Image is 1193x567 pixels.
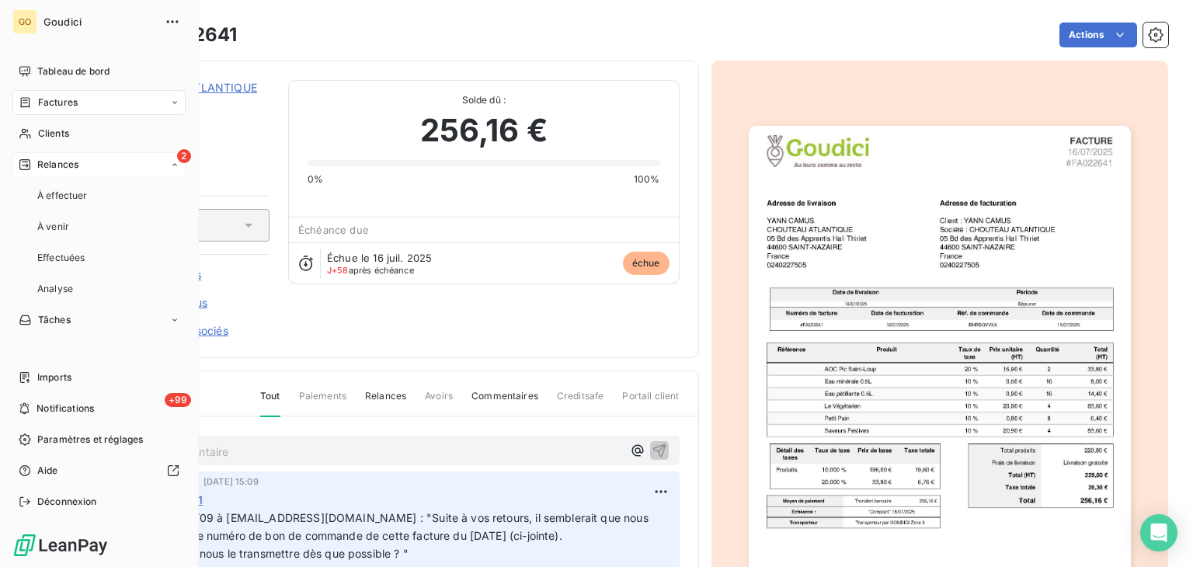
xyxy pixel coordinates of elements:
span: Analyse [37,282,73,296]
span: Relances [37,158,78,172]
span: Paramètres et réglages [37,433,143,447]
span: Déconnexion [37,495,97,509]
span: Factures [38,96,78,110]
span: Tableau de bord [37,64,110,78]
span: Commentaires [471,389,538,416]
span: 100% [634,172,660,186]
span: Relances [365,389,406,416]
span: Creditsafe [557,389,604,416]
span: Tâches [38,313,71,327]
span: À venir [37,220,69,234]
span: 2 [177,149,191,163]
span: 256,16 € [420,107,548,154]
span: Solde dû : [308,93,659,107]
span: Échue le 16 juil. 2025 [327,252,432,264]
span: Notifications [37,402,94,416]
span: Serait possible de nous le transmettre dès que possible ? " [103,547,409,560]
span: échue [623,252,670,275]
span: Paiements [299,389,346,416]
span: Goudici [43,16,155,28]
span: [DATE] 15:09 [203,477,259,486]
span: Aide [37,464,58,478]
span: Échéance due [298,224,369,236]
span: Effectuées [37,251,85,265]
span: Portail client [622,389,679,416]
span: +99 [165,393,191,407]
span: après échéance [327,266,414,275]
div: GO [12,9,37,34]
span: Mail envoyé la 02/09 à [EMAIL_ADDRESS][DOMAIN_NAME] : "Suite à vos retours, il semblerait que nou... [103,511,652,542]
span: J+58 [327,265,349,276]
span: Tout [260,389,280,417]
a: Aide [12,458,186,483]
span: 0% [308,172,323,186]
button: Actions [1059,23,1137,47]
div: Open Intercom Messenger [1140,514,1177,551]
img: Logo LeanPay [12,533,109,558]
span: Avoirs [425,389,453,416]
span: Clients [38,127,69,141]
span: À effectuer [37,189,88,203]
span: Imports [37,370,71,384]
